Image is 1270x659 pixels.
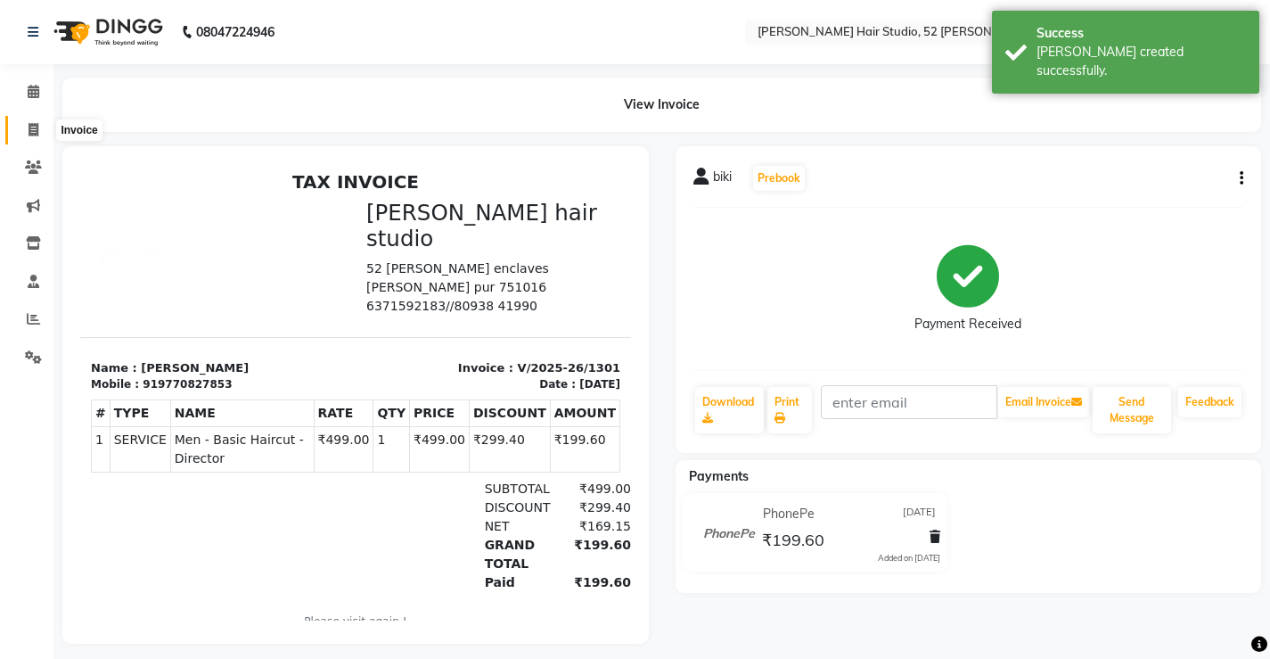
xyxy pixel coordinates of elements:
button: Prebook [753,166,805,191]
th: AMOUNT [470,236,539,263]
td: 1 [12,263,30,309]
th: PRICE [330,236,389,263]
h2: TAX INVOICE [11,7,540,29]
div: Mobile : [11,212,59,228]
div: Invoice [56,119,102,141]
span: Payments [689,468,749,484]
div: SUBTOTAL [394,316,472,334]
b: 08047224946 [196,7,274,57]
div: 919770827853 [62,212,152,228]
th: QTY [293,236,330,263]
p: Invoice : V/2025-26/1301 [286,195,540,213]
td: ₹499.00 [234,263,293,309]
div: Payment Received [914,315,1021,334]
td: 1 [293,263,330,309]
span: PhonePe [763,505,815,523]
div: Paid [394,409,472,428]
th: NAME [90,236,234,263]
td: ₹499.00 [330,263,389,309]
th: TYPE [29,236,90,263]
td: ₹199.60 [470,263,539,309]
p: 6371592183//80938 41990 [286,133,540,152]
th: RATE [234,236,293,263]
div: ₹169.15 [472,353,551,372]
button: Email Invoice [998,387,1089,417]
span: Men - Basic Haircut - Director [94,267,230,304]
div: Date : [459,212,496,228]
p: Please visit again ! [11,449,540,465]
div: Bill created successfully. [1036,43,1246,80]
td: ₹299.40 [389,263,470,309]
div: ₹199.60 [472,372,551,409]
div: [DATE] [499,212,540,228]
a: Download [695,387,764,433]
button: Send Message [1093,387,1171,433]
img: logo [45,7,168,57]
div: NET [394,353,472,372]
div: DISCOUNT [394,334,472,353]
p: 52 [PERSON_NAME] enclaves [PERSON_NAME] pur 751016 [286,95,540,133]
span: biki [713,168,732,193]
input: enter email [821,385,997,419]
div: ₹299.40 [472,334,551,353]
th: # [12,236,30,263]
div: GRAND TOTAL [394,372,472,409]
td: SERVICE [29,263,90,309]
a: Feedback [1178,387,1241,417]
span: ₹199.60 [762,530,824,555]
div: ₹499.00 [472,316,551,334]
div: ₹199.60 [472,409,551,428]
div: View Invoice [62,78,1261,132]
div: Success [1036,24,1246,43]
div: Added on [DATE] [878,552,940,564]
h3: [PERSON_NAME] hair studio [286,36,540,88]
a: Print [767,387,812,433]
span: [DATE] [903,505,936,523]
p: Name : [PERSON_NAME] [11,195,265,213]
th: DISCOUNT [389,236,470,263]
